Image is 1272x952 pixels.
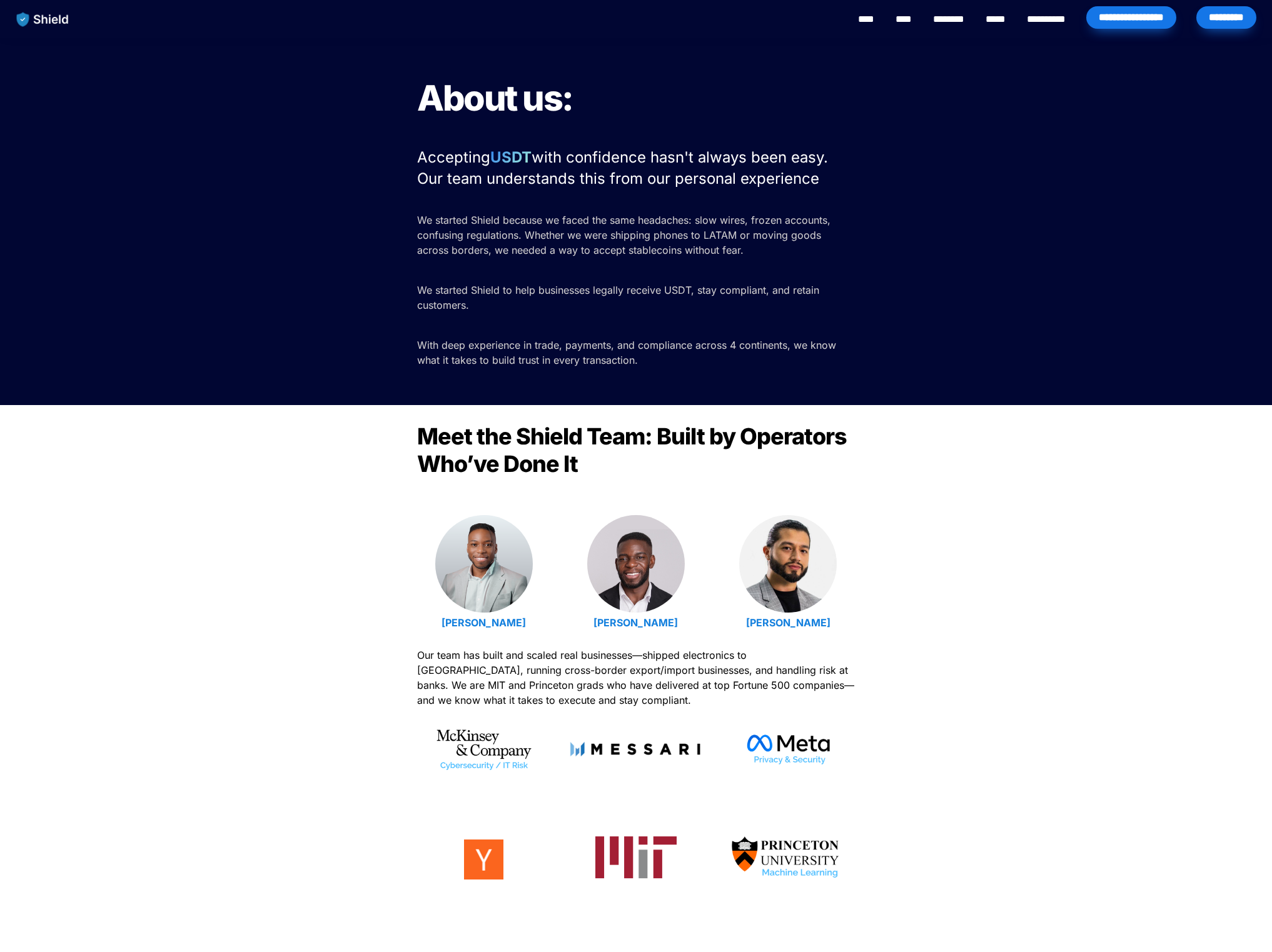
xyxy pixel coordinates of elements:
[417,423,851,478] span: Meet the Shield Team: Built by Operators Who’ve Done It
[417,214,834,256] span: We started Shield because we faced the same headaches: slow wires, frozen accounts, confusing reg...
[11,6,75,33] img: website logo
[417,649,857,706] span: Our team has built and scaled real businesses—shipped electronics to [GEOGRAPHIC_DATA], running c...
[746,616,830,629] a: [PERSON_NAME]
[490,148,532,166] strong: USDT
[417,284,822,311] span: We started Shield to help businesses legally receive USDT, stay compliant, and retain customers.
[417,148,490,166] span: Accepting
[417,339,839,366] span: With deep experience in trade, payments, and compliance across 4 continents, we know what it take...
[593,616,678,629] a: [PERSON_NAME]
[417,77,573,119] span: About us:
[417,148,832,188] span: with confidence hasn't always been easy. Our team understands this from our personal experience
[442,616,526,629] a: [PERSON_NAME]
